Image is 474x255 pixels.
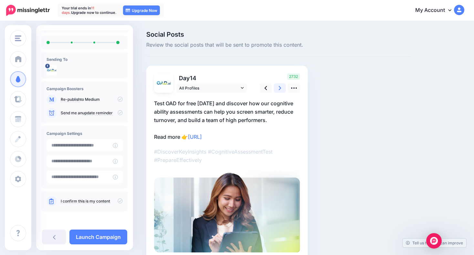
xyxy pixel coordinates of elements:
[82,110,113,116] a: update reminder
[61,97,123,102] p: to Medium
[62,6,117,15] p: Your trial ends in Upgrade now to continue.
[61,97,80,102] a: Re-publish
[403,239,466,247] a: Tell us how we can improve
[154,171,300,252] img: d7a2d9f308ce7933578e3271bce37588.jpg
[6,5,50,16] img: Missinglettr
[46,65,57,75] img: 524992185_122116300544933519_3322338406911823399_n-bsa154935.jpg
[426,233,442,249] div: Open Intercom Messenger
[61,199,110,204] a: I confirm this is my content
[156,75,171,91] img: 524992185_122116300544933519_3322338406911823399_n-bsa154935.jpg
[62,6,94,15] span: 11 days.
[46,57,123,62] h4: Sending To
[15,35,21,41] img: menu.png
[409,3,464,18] a: My Account
[46,86,123,91] h4: Campaign Boosters
[46,131,123,136] h4: Campaign Settings
[176,73,248,83] p: Day
[123,5,160,15] a: Upgrade Now
[154,99,300,141] p: Test OAD for free [DATE] and discover how our cognitive ability assessments can help you screen s...
[146,31,410,38] span: Social Posts
[176,83,247,93] a: All Profiles
[179,85,239,91] span: All Profiles
[188,134,202,140] a: [URL]
[154,147,300,164] p: #DiscoverKeyInsights #CognitiveAssessmentTest #PrepareEffectively
[287,73,300,80] span: 2732
[146,41,410,49] span: Review the social posts that will be sent to promote this content.
[190,75,196,81] span: 14
[61,110,123,116] p: Send me an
